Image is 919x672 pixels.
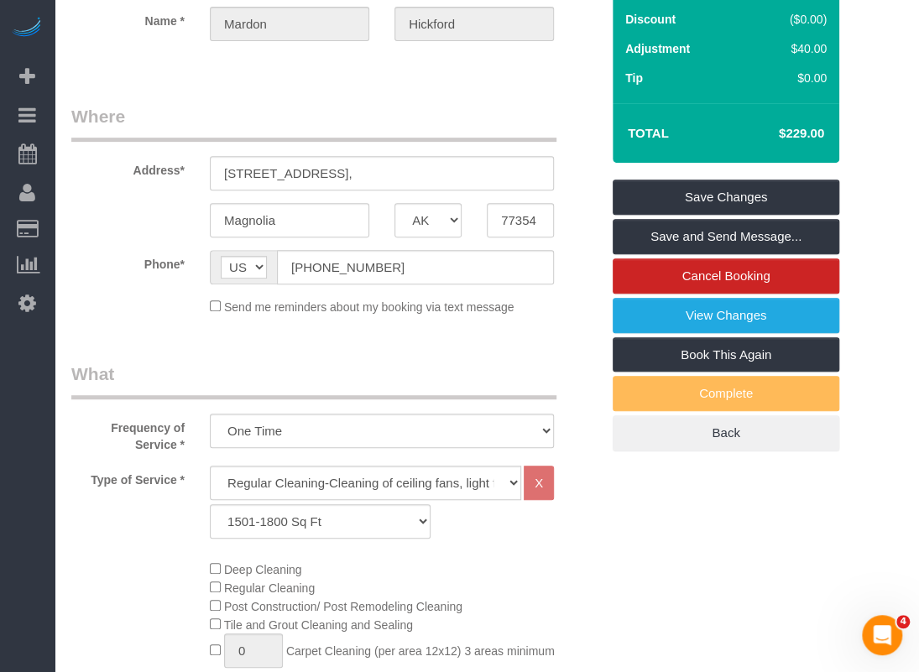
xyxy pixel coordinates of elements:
[59,466,197,488] label: Type of Service *
[625,70,643,86] label: Tip
[224,563,302,576] span: Deep Cleaning
[896,615,910,628] span: 4
[286,644,555,658] span: Carpet Cleaning (per area 12x12) 3 areas minimum
[59,156,197,179] label: Address*
[224,618,413,632] span: Tile and Grout Cleaning and Sealing
[210,203,369,237] input: City*
[59,414,197,453] label: Frequency of Service *
[613,298,839,333] a: View Changes
[613,180,839,215] a: Save Changes
[862,615,902,655] iframe: Intercom live chat
[628,126,669,140] strong: Total
[71,104,556,142] legend: Where
[394,7,554,41] input: Last Name*
[625,11,676,28] label: Discount
[749,11,827,28] div: ($0.00)
[613,337,839,372] a: Book This Again
[728,127,824,141] h4: $229.00
[625,40,690,57] label: Adjustment
[71,362,556,399] legend: What
[613,258,839,294] a: Cancel Booking
[59,7,197,29] label: Name *
[224,600,462,613] span: Post Construction/ Post Remodeling Cleaning
[277,250,554,284] input: Phone*
[10,17,44,40] img: Automaid Logo
[59,250,197,273] label: Phone*
[749,40,827,57] div: $40.00
[210,7,369,41] input: First Name*
[613,219,839,254] a: Save and Send Message...
[749,70,827,86] div: $0.00
[613,415,839,451] a: Back
[224,300,514,314] span: Send me reminders about my booking via text message
[487,203,554,237] input: Zip Code*
[224,581,315,595] span: Regular Cleaning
